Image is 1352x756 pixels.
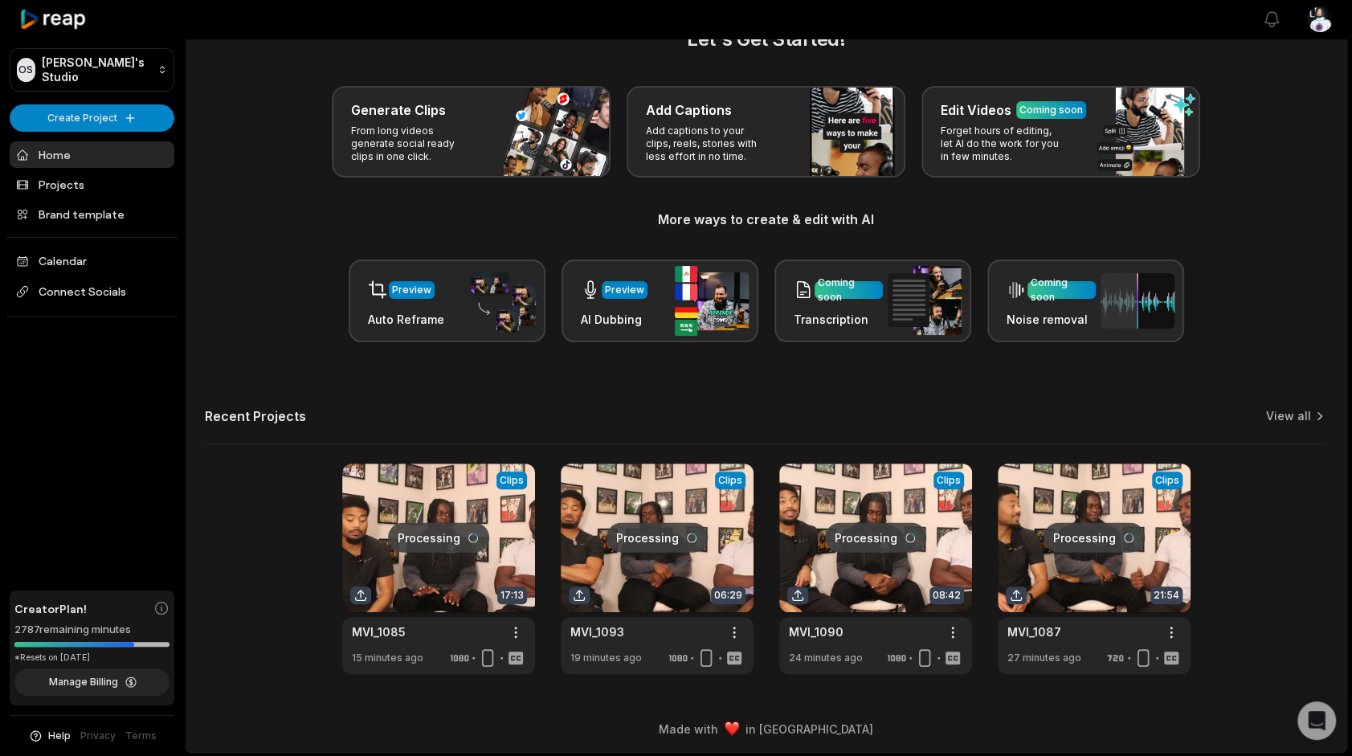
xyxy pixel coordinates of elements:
[200,721,1332,738] div: Made with in [GEOGRAPHIC_DATA]
[10,247,174,274] a: Calendar
[1101,273,1174,329] img: noise_removal.png
[80,729,116,743] a: Privacy
[941,100,1011,120] h3: Edit Videos
[125,729,157,743] a: Terms
[725,721,739,736] img: heart emoji
[888,266,962,335] img: transcription.png
[14,668,170,696] button: Manage Billing
[646,100,732,120] h3: Add Captions
[14,652,170,664] div: *Resets on [DATE]
[205,25,1327,54] h2: Let's Get Started!
[205,408,306,424] h2: Recent Projects
[10,171,174,198] a: Projects
[1031,276,1093,304] div: Coming soon
[675,266,749,336] img: ai_dubbing.png
[1297,701,1336,740] div: Open Intercom Messenger
[42,55,151,84] p: [PERSON_NAME]'s Studio
[48,729,71,743] span: Help
[462,270,536,333] img: auto_reframe.png
[581,311,647,328] h3: AI Dubbing
[392,283,431,297] div: Preview
[10,141,174,168] a: Home
[941,125,1065,163] p: Forget hours of editing, let AI do the work for you in few minutes.
[351,125,476,163] p: From long videos generate social ready clips in one click.
[789,623,843,640] a: MVI_1090
[1266,408,1311,424] a: View all
[10,104,174,132] button: Create Project
[368,311,444,328] h3: Auto Reframe
[570,623,624,640] a: MVI_1093
[205,210,1327,229] h3: More ways to create & edit with AI
[10,277,174,306] span: Connect Socials
[17,58,35,82] div: OS
[1007,311,1096,328] h3: Noise removal
[14,622,170,638] div: 2787 remaining minutes
[14,600,87,617] span: Creator Plan!
[605,283,644,297] div: Preview
[1019,103,1083,117] div: Coming soon
[28,729,71,743] button: Help
[10,201,174,227] a: Brand template
[351,100,446,120] h3: Generate Clips
[646,125,770,163] p: Add captions to your clips, reels, stories with less effort in no time.
[818,276,880,304] div: Coming soon
[352,623,406,640] a: MVI_1085
[1007,623,1061,640] a: MVI_1087
[794,311,883,328] h3: Transcription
